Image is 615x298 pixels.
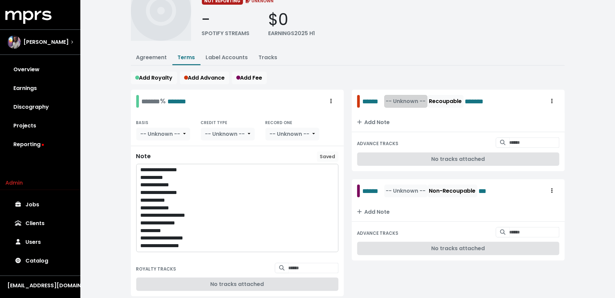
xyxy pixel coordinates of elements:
span: Add Advance [184,74,225,82]
a: Users [5,233,75,252]
button: Recoupable [428,95,464,108]
span: Add Note [357,118,390,126]
button: -- Unknown -- [136,128,190,140]
span: Edit value [168,98,186,105]
button: Add Royalty [131,72,177,84]
span: -- Unknown -- [141,130,180,138]
button: Add Note [352,203,565,221]
button: -- Unknown -- [384,95,428,108]
button: Add Advance [180,72,229,84]
a: mprs logo [5,13,52,21]
div: No tracks attached [357,153,559,166]
div: [EMAIL_ADDRESS][DOMAIN_NAME] [7,282,73,290]
div: SPOTIFY STREAMS [202,29,250,37]
span: -- Unknown -- [386,187,426,195]
button: -- Unknown -- [265,128,319,140]
span: -- Unknown -- [205,130,245,138]
div: No tracks attached [357,242,559,255]
button: Royalty administration options [545,185,559,197]
span: Edit value [363,96,383,106]
button: [EMAIL_ADDRESS][DOMAIN_NAME] [5,281,75,290]
div: $0 [268,10,315,29]
a: Catalog [5,252,75,270]
img: The selected account / producer [7,35,21,49]
button: -- Unknown -- [201,128,255,140]
span: -- Unknown -- [386,97,426,105]
input: Search for tracks by title and link them to this advance [510,227,559,237]
span: Recoupable [429,97,462,105]
span: % [160,96,166,106]
a: Reporting [5,135,75,154]
a: Label Accounts [206,54,248,61]
small: BASIS [136,120,149,125]
button: Royalty administration options [545,95,559,108]
button: Add Fee [232,72,267,84]
span: Edit value [465,96,495,106]
span: Add Fee [236,74,262,82]
span: Edit value [363,186,383,196]
a: Terms [178,54,195,61]
a: Projects [5,116,75,135]
a: Clients [5,214,75,233]
button: -- Unknown -- [384,185,428,197]
small: ROYALTY TRACKS [136,266,176,272]
input: Search for tracks by title and link them to this advance [510,137,559,148]
a: Earnings [5,79,75,98]
input: Search for tracks by title and link them to this royalty [289,263,338,273]
div: EARNINGS 2025 H1 [268,29,315,37]
a: Discography [5,98,75,116]
small: RECORD ONE [265,120,293,125]
small: ADVANCE TRACKS [357,140,399,147]
span: Edit value [142,98,160,105]
span: Add Note [357,208,390,216]
button: Add Note [352,113,565,132]
div: No tracks attached [136,278,338,291]
span: [PERSON_NAME] [23,38,69,46]
a: Overview [5,60,75,79]
div: - [202,10,250,29]
a: Agreement [136,54,167,61]
span: -- Unknown -- [270,130,310,138]
span: Add Royalty [135,74,173,82]
div: Note [136,153,151,160]
a: Tracks [259,54,278,61]
a: Jobs [5,195,75,214]
span: Non-Recoupable [429,187,476,195]
small: CREDIT TYPE [201,120,228,125]
span: Edit value [479,186,490,196]
button: Non-Recoupable [428,185,477,197]
small: ADVANCE TRACKS [357,230,399,236]
button: Royalty administration options [324,95,338,108]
